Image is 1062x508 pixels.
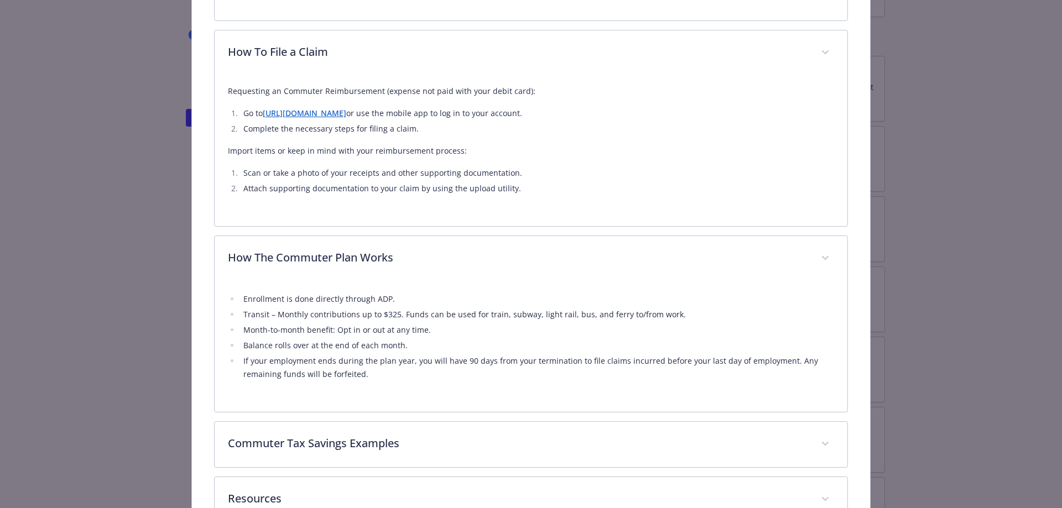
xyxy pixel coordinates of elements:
[215,281,848,412] div: How The Commuter Plan Works
[240,354,835,381] li: If your employment ends during the plan year, you will have 90 days from your termination to file...
[240,308,835,321] li: Transit – Monthly contributions up to $325. Funds can be used for train, subway, light rail, bus,...
[228,249,808,266] p: How The Commuter Plan Works
[240,323,835,337] li: Month-to-month benefit: Opt in or out at any time.
[215,30,848,76] div: How To File a Claim
[228,144,835,158] p: Import items or keep in mind with your reimbursement process:
[228,435,808,452] p: Commuter Tax Savings Examples
[240,166,835,180] li: Scan or take a photo of your receipts and other supporting documentation.
[215,422,848,467] div: Commuter Tax Savings Examples
[228,44,808,60] p: How To File a Claim
[215,236,848,281] div: How The Commuter Plan Works
[228,490,808,507] p: Resources
[215,76,848,226] div: How To File a Claim
[240,107,835,120] li: Go to or use the mobile app to log in to your account.
[263,108,346,118] a: [URL][DOMAIN_NAME]
[240,339,835,352] li: Balance rolls over at the end of each month.
[240,292,835,306] li: Enrollment is done directly through ADP.
[240,122,835,135] li: Complete the necessary steps for filing a claim.
[240,182,835,195] li: Attach supporting documentation to your claim by using the upload utility.
[228,85,835,98] p: Requesting an Commuter Reimbursement (expense not paid with your debit card):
